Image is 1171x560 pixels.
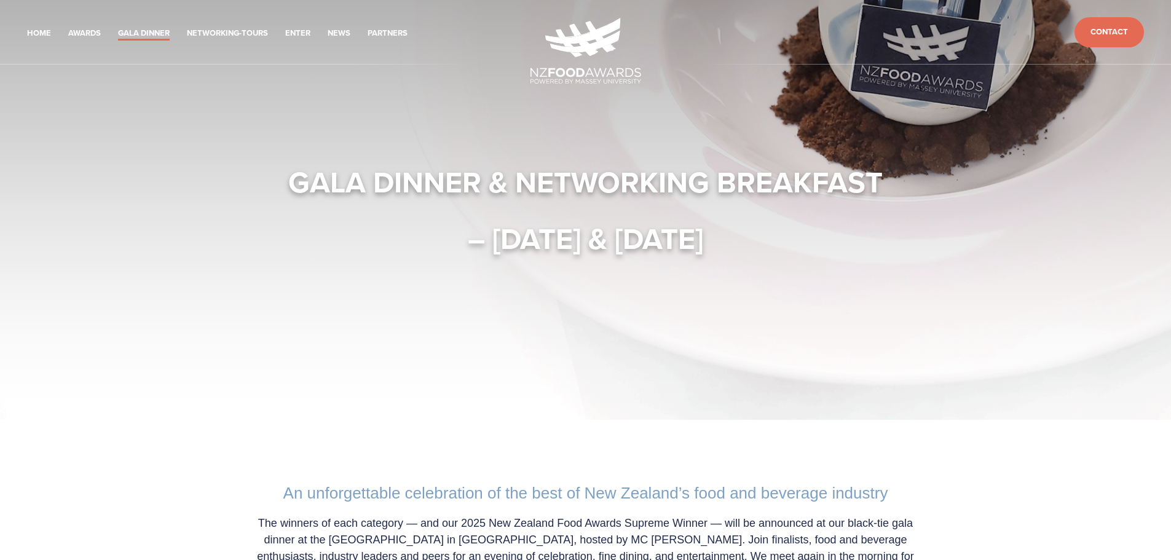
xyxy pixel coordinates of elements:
[1074,17,1144,47] a: Contact
[118,26,170,41] a: Gala Dinner
[27,26,51,41] a: Home
[328,26,350,41] a: News
[232,164,940,200] h1: Gala Dinner & Networking Breakfast
[68,26,101,41] a: Awards
[368,26,408,41] a: Partners
[244,484,928,503] h2: An unforgettable celebration of the best of New Zealand’s food and beverage industry
[285,26,310,41] a: Enter
[187,26,268,41] a: Networking-Tours
[232,220,940,257] h1: – [DATE] & [DATE]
